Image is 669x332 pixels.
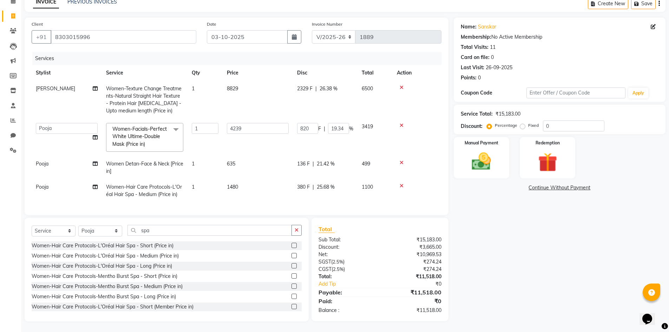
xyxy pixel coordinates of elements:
[313,251,380,258] div: Net:
[528,122,539,129] label: Fixed
[461,54,490,61] div: Card on file:
[102,65,188,81] th: Service
[313,236,380,243] div: Sub Total:
[192,161,195,167] span: 1
[293,65,358,81] th: Disc
[145,141,148,147] a: x
[640,304,662,325] iframe: chat widget
[324,125,325,132] span: |
[106,184,182,197] span: Women-Hair Care Protocols-L'Oréal Hair Spa - Medium (Price in)
[466,150,497,172] img: _cash.svg
[461,123,483,130] div: Discount:
[478,74,481,82] div: 0
[349,125,353,132] span: %
[490,44,496,51] div: 11
[461,44,488,51] div: Total Visits:
[36,184,48,190] span: Pooja
[362,123,373,130] span: 3419
[313,273,380,280] div: Total:
[495,122,517,129] label: Percentage
[358,65,393,81] th: Total
[393,65,441,81] th: Action
[380,251,447,258] div: ₹10,969.53
[313,266,380,273] div: ( )
[313,258,380,266] div: ( )
[36,161,48,167] span: Pooja
[313,160,314,168] span: |
[313,243,380,251] div: Discount:
[391,280,447,288] div: ₹0
[227,184,238,190] span: 1480
[32,30,51,44] button: +91
[32,52,447,65] div: Services
[380,243,447,251] div: ₹3,665.00
[333,259,343,265] span: 2.5%
[461,23,477,31] div: Name:
[297,160,310,168] span: 136 F
[461,110,493,118] div: Service Total:
[465,140,498,146] label: Manual Payment
[320,85,337,92] span: 26.38 %
[532,150,563,174] img: _gift.svg
[526,87,625,98] input: Enter Offer / Coupon Code
[380,266,447,273] div: ₹274.24
[312,21,342,27] label: Invoice Number
[455,184,664,191] a: Continue Without Payment
[32,242,173,249] div: Women-Hair Care Protocols-L'Oréal Hair Spa - Short (Price in)
[461,33,658,41] div: No Active Membership
[36,85,75,92] span: [PERSON_NAME]
[32,252,179,260] div: Women-Hair Care Protocols-L'Oréal Hair Spa - Medium (Price in)
[313,280,391,288] a: Add Tip
[32,21,43,27] label: Client
[461,74,477,82] div: Points:
[318,125,321,132] span: F
[192,85,195,92] span: 1
[319,226,335,233] span: Total
[297,183,310,191] span: 380 F
[227,161,235,167] span: 635
[315,85,317,92] span: |
[207,21,216,27] label: Date
[333,266,343,272] span: 2.5%
[313,183,314,191] span: |
[192,184,195,190] span: 1
[317,183,335,191] span: 25.68 %
[106,161,183,174] span: Women Detan-Face & Neck [Price in]
[380,273,447,280] div: ₹11,518.00
[32,262,172,270] div: Women-Hair Care Protocols-L'Oréal Hair Spa - Long (Price in)
[32,293,176,300] div: Women-Hair Care Protocols-Mentho Burst Spa - Long (Price in)
[32,283,183,290] div: Women-Hair Care Protocols-Mentho Burst Spa - Medium (Price in)
[313,307,380,314] div: Balance :
[478,23,496,31] a: Sanskar
[313,288,380,297] div: Payable:
[188,65,223,81] th: Qty
[32,65,102,81] th: Stylist
[362,85,373,92] span: 6500
[319,266,332,272] span: CGST
[317,160,335,168] span: 21.42 %
[313,297,380,305] div: Paid:
[380,236,447,243] div: ₹15,183.00
[227,85,238,92] span: 8829
[496,110,520,118] div: ₹15,183.00
[486,64,512,71] div: 26-09-2025
[32,303,194,311] div: Women-Hair Care Protocols-L'Oréal Hair Spa - Short (Member Price in)
[461,89,527,97] div: Coupon Code
[491,54,494,61] div: 0
[380,258,447,266] div: ₹274.24
[628,88,648,98] button: Apply
[380,297,447,305] div: ₹0
[127,225,292,236] input: Search or Scan
[536,140,560,146] label: Redemption
[319,259,331,265] span: SGST
[362,161,370,167] span: 499
[362,184,373,190] span: 1100
[51,30,196,44] input: Search by Name/Mobile/Email/Code
[223,65,293,81] th: Price
[461,33,491,41] div: Membership:
[461,64,484,71] div: Last Visit:
[32,273,177,280] div: Women-Hair Care Protocols-Mentho Burst Spa - Short (Price in)
[112,126,167,147] span: Women-Facials-Perfect White Ultime-Double Mask (Price in)
[106,85,182,114] span: Women-Texture Change Treatments-Natural Straight Hair Texture - Protein Hair [MEDICAL_DATA] - Upt...
[297,85,313,92] span: 2329 F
